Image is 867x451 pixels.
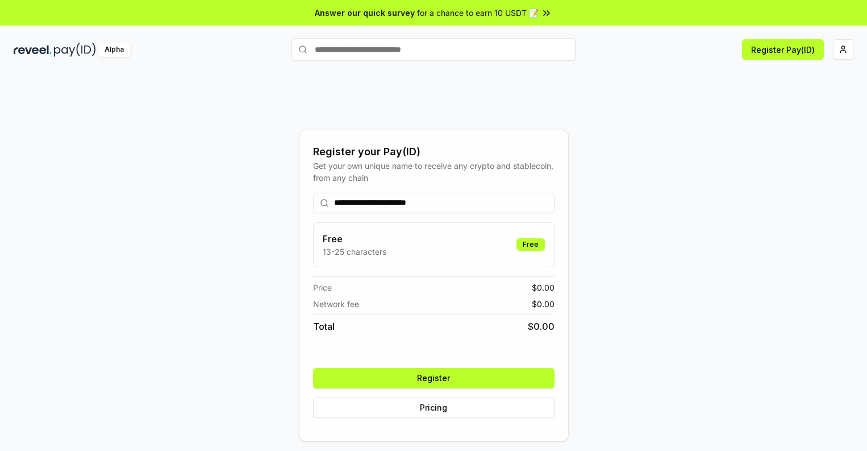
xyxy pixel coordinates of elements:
[417,7,539,19] span: for a chance to earn 10 USDT 📝
[532,298,555,310] span: $ 0.00
[313,398,555,418] button: Pricing
[313,144,555,160] div: Register your Pay(ID)
[313,368,555,388] button: Register
[14,43,52,57] img: reveel_dark
[323,232,386,246] h3: Free
[742,39,824,60] button: Register Pay(ID)
[313,298,359,310] span: Network fee
[54,43,96,57] img: pay_id
[313,320,335,333] span: Total
[313,282,332,293] span: Price
[528,320,555,333] span: $ 0.00
[315,7,415,19] span: Answer our quick survey
[98,43,130,57] div: Alpha
[516,238,545,251] div: Free
[323,246,386,258] p: 13-25 characters
[532,282,555,293] span: $ 0.00
[313,160,555,184] div: Get your own unique name to receive any crypto and stablecoin, from any chain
